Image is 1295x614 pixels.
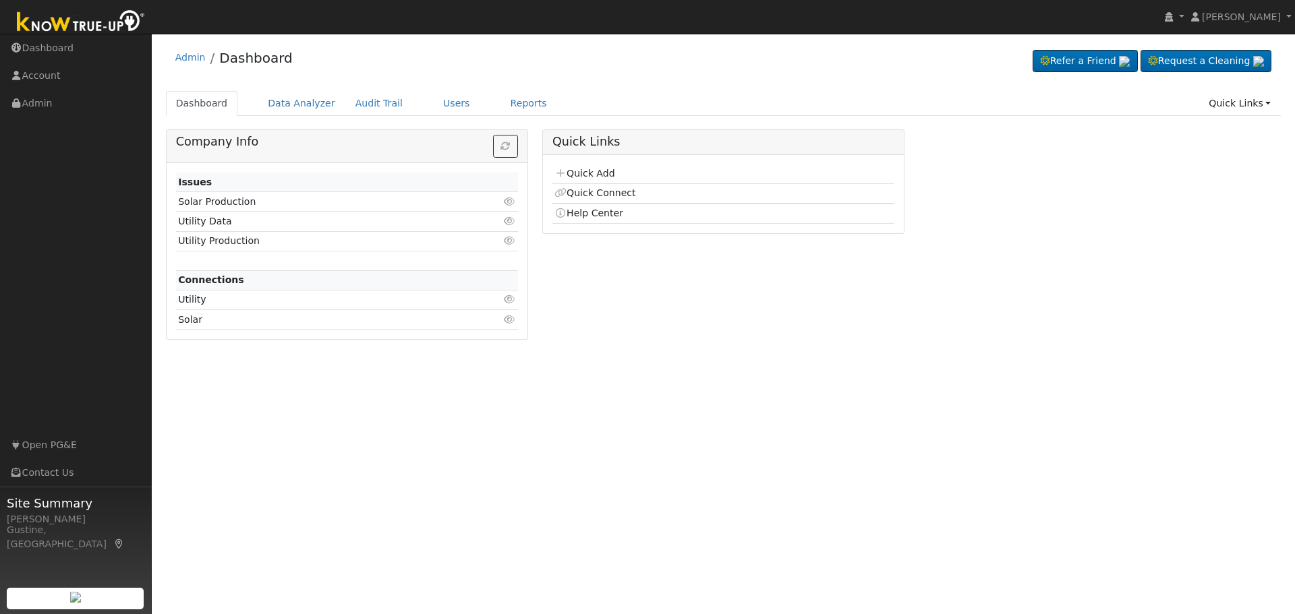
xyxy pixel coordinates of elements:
a: Dashboard [166,91,238,116]
h5: Company Info [176,135,518,149]
i: Click to view [504,216,516,226]
a: Quick Add [554,168,614,179]
a: Help Center [554,208,623,218]
i: Click to view [504,197,516,206]
td: Solar Production [176,192,463,212]
i: Click to view [504,315,516,324]
img: retrieve [1119,56,1130,67]
td: Solar [176,310,463,330]
div: Gustine, [GEOGRAPHIC_DATA] [7,523,144,551]
a: Request a Cleaning [1141,50,1271,73]
td: Utility Production [176,231,463,251]
a: Map [113,539,125,549]
a: Admin [175,52,206,63]
strong: Connections [178,274,244,285]
a: Reports [500,91,557,116]
div: [PERSON_NAME] [7,512,144,526]
td: Utility Data [176,212,463,231]
span: Site Summary [7,494,144,512]
span: [PERSON_NAME] [1202,11,1281,22]
a: Audit Trail [345,91,413,116]
i: Click to view [504,236,516,245]
a: Users [433,91,480,116]
a: Quick Links [1199,91,1281,116]
img: retrieve [1253,56,1264,67]
h5: Quick Links [552,135,894,149]
i: Click to view [504,295,516,304]
a: Quick Connect [554,187,635,198]
strong: Issues [178,177,212,187]
td: Utility [176,290,463,309]
a: Refer a Friend [1033,50,1138,73]
img: retrieve [70,592,81,603]
a: Dashboard [219,50,293,66]
a: Data Analyzer [258,91,345,116]
img: Know True-Up [10,7,152,38]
